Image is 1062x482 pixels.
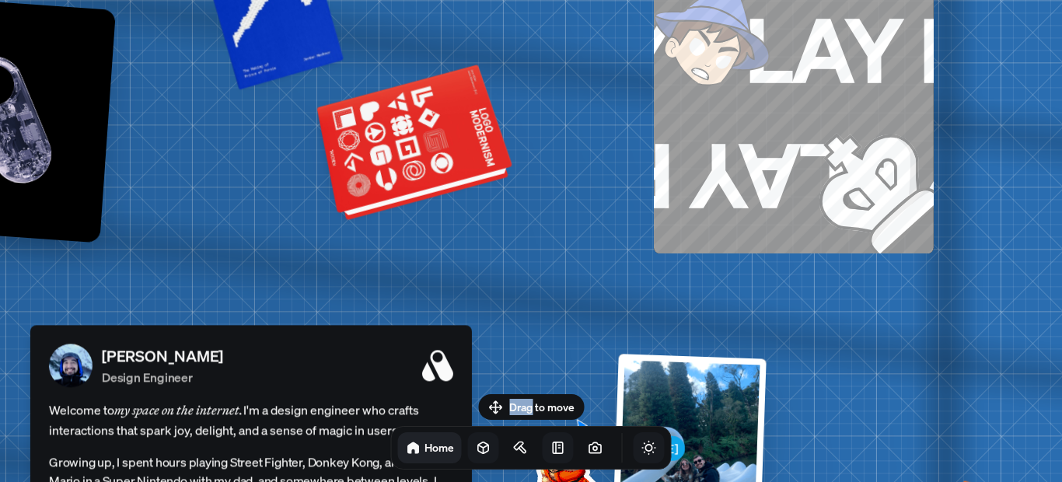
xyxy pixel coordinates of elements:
[634,432,665,463] button: Toggle Theme
[102,344,223,368] p: [PERSON_NAME]
[424,440,454,455] h1: Home
[102,368,223,386] p: Design Engineer
[398,432,462,463] a: Home
[49,400,453,440] span: Welcome to I'm a design engineer who crafts interactions that spark joy, delight, and a sense of ...
[114,402,243,417] em: my space on the internet.
[49,344,93,387] img: Profile Picture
